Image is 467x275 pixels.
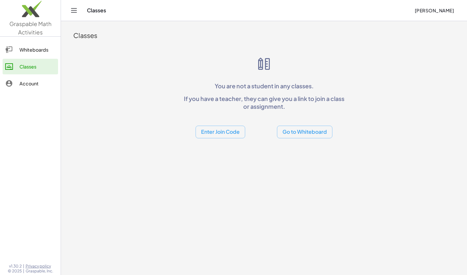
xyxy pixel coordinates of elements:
span: | [23,264,24,269]
p: If you have a teacher, they can give you a link to join a class or assignment. [181,95,347,110]
span: [PERSON_NAME] [414,7,454,13]
div: Account [19,80,55,87]
button: Toggle navigation [69,5,79,16]
span: Graspable Math Activities [9,20,52,36]
div: Classes [73,31,455,40]
span: Graspable, Inc. [26,269,53,274]
div: Whiteboards [19,46,55,54]
button: [PERSON_NAME] [409,5,459,16]
p: You are not a student in any classes. [181,82,347,90]
a: Whiteboards [3,42,58,57]
span: v1.30.2 [9,264,22,269]
a: Privacy policy [26,264,53,269]
span: | [23,269,24,274]
button: Go to Whiteboard [277,126,332,138]
a: Classes [3,59,58,74]
button: Enter Join Code [196,126,245,138]
span: © 2025 [8,269,22,274]
div: Classes [19,63,55,70]
a: Account [3,76,58,91]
